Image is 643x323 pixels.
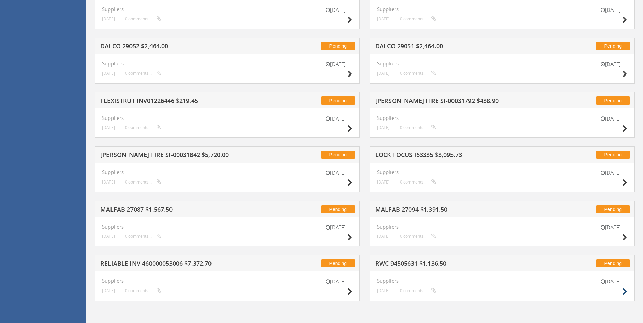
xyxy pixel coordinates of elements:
[319,115,353,122] small: [DATE]
[125,125,161,130] small: 0 comments...
[377,224,627,230] h4: Suppliers
[102,115,353,121] h4: Suppliers
[596,42,630,50] span: Pending
[319,6,353,14] small: [DATE]
[377,115,627,121] h4: Suppliers
[594,224,627,231] small: [DATE]
[375,43,553,51] h5: DALCO 29051 $2,464.00
[375,206,553,215] h5: MALFAB 27094 $1,391.50
[375,98,553,106] h5: [PERSON_NAME] FIRE SI-00031792 $438.90
[321,42,355,50] span: Pending
[596,151,630,159] span: Pending
[319,278,353,285] small: [DATE]
[319,169,353,176] small: [DATE]
[594,115,627,122] small: [DATE]
[100,260,278,269] h5: RELIABLE INV 460000053006 $7,372.70
[102,224,353,230] h4: Suppliers
[400,179,436,185] small: 0 comments...
[102,169,353,175] h4: Suppliers
[377,71,390,76] small: [DATE]
[102,179,115,185] small: [DATE]
[102,71,115,76] small: [DATE]
[594,278,627,285] small: [DATE]
[125,179,161,185] small: 0 comments...
[377,6,627,12] h4: Suppliers
[125,16,161,21] small: 0 comments...
[377,288,390,293] small: [DATE]
[100,206,278,215] h5: MALFAB 27087 $1,567.50
[594,6,627,14] small: [DATE]
[125,234,161,239] small: 0 comments...
[125,71,161,76] small: 0 comments...
[102,234,115,239] small: [DATE]
[100,98,278,106] h5: FLEXISTRUT INV01226446 $219.45
[400,125,436,130] small: 0 comments...
[377,179,390,185] small: [DATE]
[377,61,627,66] h4: Suppliers
[102,6,353,12] h4: Suppliers
[100,43,278,51] h5: DALCO 29052 $2,464.00
[102,288,115,293] small: [DATE]
[400,234,436,239] small: 0 comments...
[102,16,115,21] small: [DATE]
[596,259,630,267] span: Pending
[125,288,161,293] small: 0 comments...
[321,151,355,159] span: Pending
[400,71,436,76] small: 0 comments...
[321,96,355,105] span: Pending
[319,224,353,231] small: [DATE]
[319,61,353,68] small: [DATE]
[596,205,630,213] span: Pending
[400,16,436,21] small: 0 comments...
[321,259,355,267] span: Pending
[594,169,627,176] small: [DATE]
[375,152,553,160] h5: LOCK FOCUS I63335 $3,095.73
[102,61,353,66] h4: Suppliers
[594,61,627,68] small: [DATE]
[377,278,627,284] h4: Suppliers
[377,125,390,130] small: [DATE]
[375,260,553,269] h5: RWC 94505631 $1,136.50
[377,16,390,21] small: [DATE]
[100,152,278,160] h5: [PERSON_NAME] FIRE SI-00031842 $5,720.00
[321,205,355,213] span: Pending
[400,288,436,293] small: 0 comments...
[102,125,115,130] small: [DATE]
[377,169,627,175] h4: Suppliers
[596,96,630,105] span: Pending
[377,234,390,239] small: [DATE]
[102,278,353,284] h4: Suppliers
